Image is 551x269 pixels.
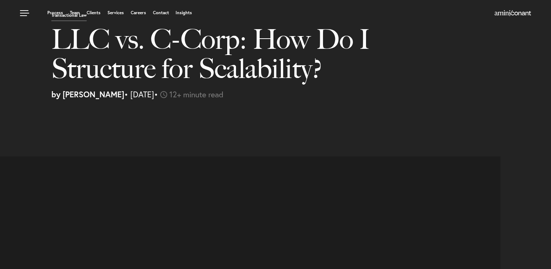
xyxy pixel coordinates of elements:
strong: by [PERSON_NAME] [51,89,124,100]
a: Team [70,11,80,15]
a: Careers [131,11,146,15]
a: Process [47,11,63,15]
a: Home [495,11,531,16]
a: Contact [153,11,169,15]
span: • [154,89,158,100]
a: Insights [176,11,192,15]
span: 12+ minute read [169,89,224,100]
a: Services [107,11,124,15]
h1: LLC vs. C-Corp: How Do I Structure for Scalability? [51,25,397,90]
a: Clients [87,11,101,15]
p: • [DATE] [51,90,546,98]
img: Amini & Conant [495,10,531,16]
img: icon-time-light.svg [160,91,167,98]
